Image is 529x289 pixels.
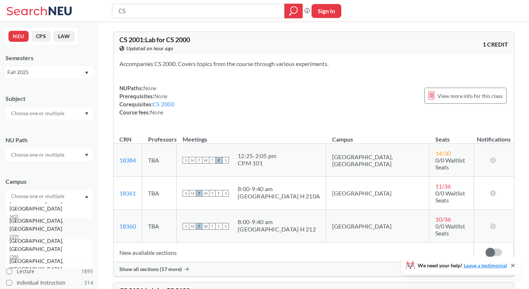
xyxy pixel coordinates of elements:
[142,177,177,210] td: TBA
[119,60,508,68] section: Accompanies CS 2000. Covers topics from the course through various experiments.
[222,190,229,197] span: S
[119,190,136,197] a: 18361
[6,95,93,103] div: Subject
[119,157,136,164] a: 18384
[6,267,93,276] label: Lecture
[238,226,316,233] div: [GEOGRAPHIC_DATA] H 212
[119,266,182,272] span: Show all sections (17 more)
[435,157,465,171] span: 0/0 Waitlist Seats
[326,177,429,210] td: [GEOGRAPHIC_DATA]
[6,190,93,202] div: Dropdown arrow[GEOGRAPHIC_DATA](2057)Online(683)No campus, no room needed(371)[GEOGRAPHIC_DATA], ...
[7,68,84,76] div: Fall 2025
[435,223,465,237] span: 0/0 Waitlist Seats
[435,183,451,190] span: 11 / 36
[10,213,18,220] span: ( 42 )
[238,160,276,167] div: CPM 101
[10,237,93,253] span: [GEOGRAPHIC_DATA], [GEOGRAPHIC_DATA]
[216,190,222,197] span: F
[202,223,209,230] span: W
[10,217,93,233] span: [GEOGRAPHIC_DATA], [GEOGRAPHIC_DATA]
[209,223,216,230] span: T
[10,254,18,260] span: ( 28 )
[326,144,429,177] td: [GEOGRAPHIC_DATA], [GEOGRAPHIC_DATA]
[183,157,189,164] span: S
[418,263,507,268] span: We need your help!
[153,101,174,107] a: CS 2000
[202,157,209,164] span: W
[474,128,514,144] th: Notifications
[10,197,93,213] span: [GEOGRAPHIC_DATA], [GEOGRAPHIC_DATA]
[32,31,51,42] button: CPS
[238,193,320,200] div: [GEOGRAPHIC_DATA] H 210A
[326,128,429,144] th: Campus
[119,223,136,230] a: 18360
[183,223,189,230] span: S
[84,279,93,287] span: 314
[6,178,93,186] div: Campus
[429,128,474,144] th: Seats
[209,157,216,164] span: T
[6,107,93,120] div: Dropdown arrow
[177,128,326,144] th: Meetings
[114,243,474,262] td: New available sections
[209,190,216,197] span: T
[435,216,451,223] span: 10 / 36
[222,223,229,230] span: S
[85,112,89,115] svg: Dropdown arrow
[118,5,279,17] input: Class, professor, course number, "phrase"
[7,150,69,159] input: Choose one or multiple
[10,257,93,273] span: [GEOGRAPHIC_DATA], [GEOGRAPHIC_DATA]
[238,152,276,160] div: 12:25 - 2:05 pm
[6,136,93,144] div: NU Path
[238,185,320,193] div: 8:00 - 9:40 am
[438,91,503,100] span: View more info for this class
[196,157,202,164] span: T
[183,190,189,197] span: S
[126,44,173,52] span: Updated an hour ago
[196,190,202,197] span: T
[189,157,196,164] span: M
[114,262,514,276] div: Show all sections (17 more)
[142,144,177,177] td: TBA
[6,54,93,62] div: Semesters
[202,190,209,197] span: W
[222,157,229,164] span: S
[464,262,507,268] a: Leave a testimonial
[154,93,168,99] span: None
[8,31,29,42] button: NEU
[435,190,465,204] span: 0/0 Waitlist Seats
[6,149,93,161] div: Dropdown arrow
[216,223,222,230] span: F
[85,154,89,157] svg: Dropdown arrow
[119,84,174,116] div: NUPaths: Prerequisites: Corequisites: Course fees:
[143,85,156,91] span: None
[326,210,429,243] td: [GEOGRAPHIC_DATA]
[85,195,89,198] svg: Dropdown arrow
[142,210,177,243] td: TBA
[54,31,75,42] button: LAW
[196,223,202,230] span: T
[119,135,132,143] div: CRN
[189,190,196,197] span: M
[7,192,69,201] input: Choose one or multiple
[6,278,93,288] label: Individual Instruction
[81,267,93,275] span: 1895
[216,157,222,164] span: F
[85,72,89,74] svg: Dropdown arrow
[284,4,303,18] div: magnifying glass
[483,40,508,48] span: 1 CREDIT
[119,36,190,44] span: CS 2001 : Lab for CS 2000
[312,4,341,18] button: Sign In
[189,223,196,230] span: M
[142,128,177,144] th: Professors
[435,150,451,157] span: 14 / 30
[238,218,316,226] div: 8:00 - 9:40 am
[289,6,298,16] svg: magnifying glass
[150,109,163,116] span: None
[10,234,18,240] span: ( 37 )
[7,109,69,118] input: Choose one or multiple
[6,66,93,78] div: Fall 2025Dropdown arrow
